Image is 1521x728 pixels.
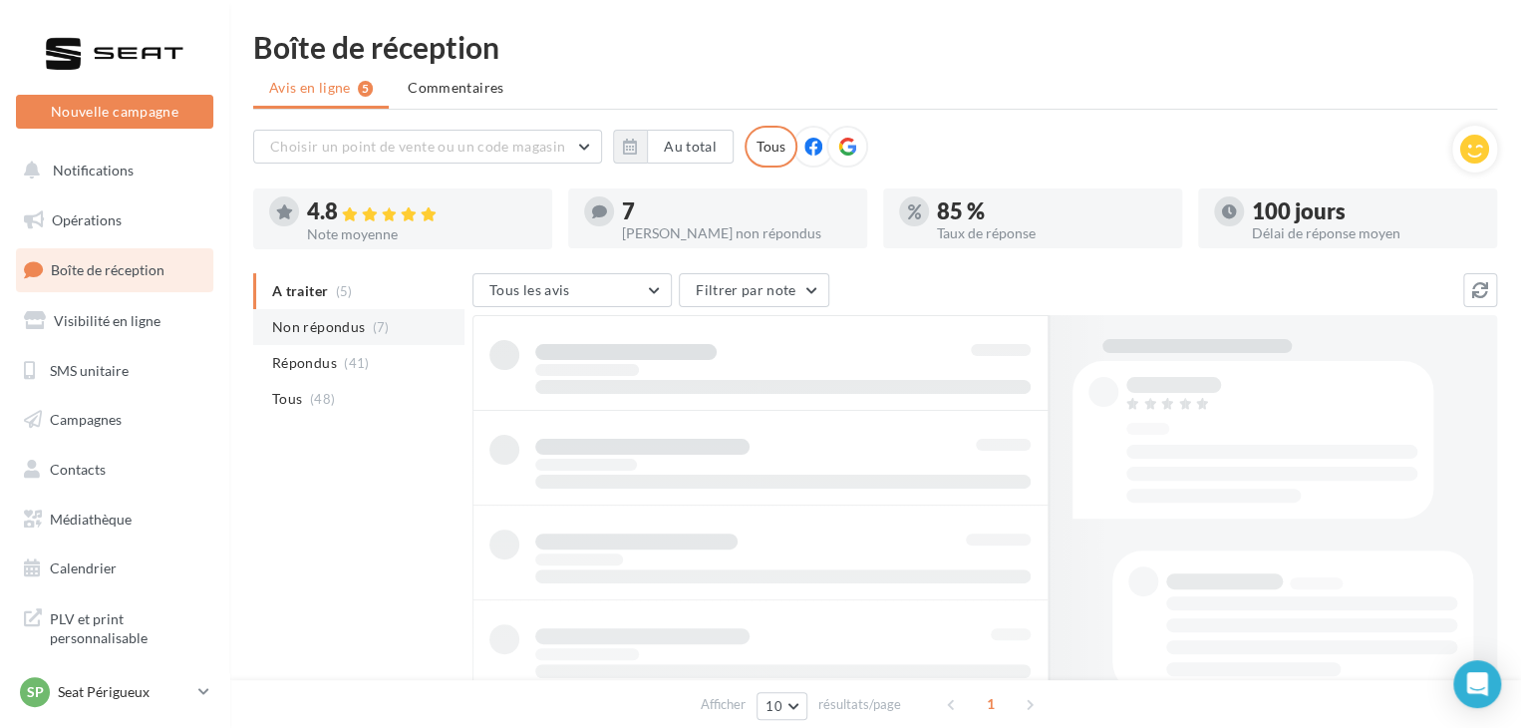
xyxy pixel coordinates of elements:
[622,200,851,222] div: 7
[12,399,217,441] a: Campagnes
[12,150,209,191] button: Notifications
[50,559,117,576] span: Calendrier
[253,130,602,164] button: Choisir un point de vente ou un code magasin
[270,138,565,155] span: Choisir un point de vente ou un code magasin
[613,130,734,164] button: Au total
[50,411,122,428] span: Campagnes
[12,248,217,291] a: Boîte de réception
[12,199,217,241] a: Opérations
[472,273,672,307] button: Tous les avis
[745,126,797,168] div: Tous
[647,130,734,164] button: Au total
[310,391,335,407] span: (48)
[373,319,390,335] span: (7)
[50,605,205,648] span: PLV et print personnalisable
[701,695,746,714] span: Afficher
[272,389,302,409] span: Tous
[50,361,129,378] span: SMS unitaire
[12,597,217,656] a: PLV et print personnalisable
[12,300,217,342] a: Visibilité en ligne
[16,95,213,129] button: Nouvelle campagne
[1252,226,1481,240] div: Délai de réponse moyen
[12,664,217,723] a: Campagnes DataOnDemand
[344,355,369,371] span: (41)
[1252,200,1481,222] div: 100 jours
[1453,660,1501,708] div: Open Intercom Messenger
[489,281,570,298] span: Tous les avis
[16,673,213,711] a: SP Seat Périgueux
[272,317,365,337] span: Non répondus
[937,200,1166,222] div: 85 %
[12,350,217,392] a: SMS unitaire
[50,672,205,715] span: Campagnes DataOnDemand
[253,32,1497,62] div: Boîte de réception
[58,682,190,702] p: Seat Périgueux
[12,449,217,491] a: Contacts
[52,211,122,228] span: Opérations
[51,261,164,278] span: Boîte de réception
[307,200,536,223] div: 4.8
[765,698,782,714] span: 10
[53,162,134,179] span: Notifications
[975,688,1007,720] span: 1
[54,312,160,329] span: Visibilité en ligne
[27,682,44,702] span: SP
[12,499,217,541] a: Médiathèque
[307,227,536,241] div: Note moyenne
[679,273,829,307] button: Filtrer par note
[272,353,337,373] span: Répondus
[50,511,132,528] span: Médiathèque
[408,79,503,96] span: Commentaires
[937,226,1166,240] div: Taux de réponse
[622,226,851,240] div: [PERSON_NAME] non répondus
[50,461,106,478] span: Contacts
[818,695,901,714] span: résultats/page
[757,692,807,720] button: 10
[12,547,217,589] a: Calendrier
